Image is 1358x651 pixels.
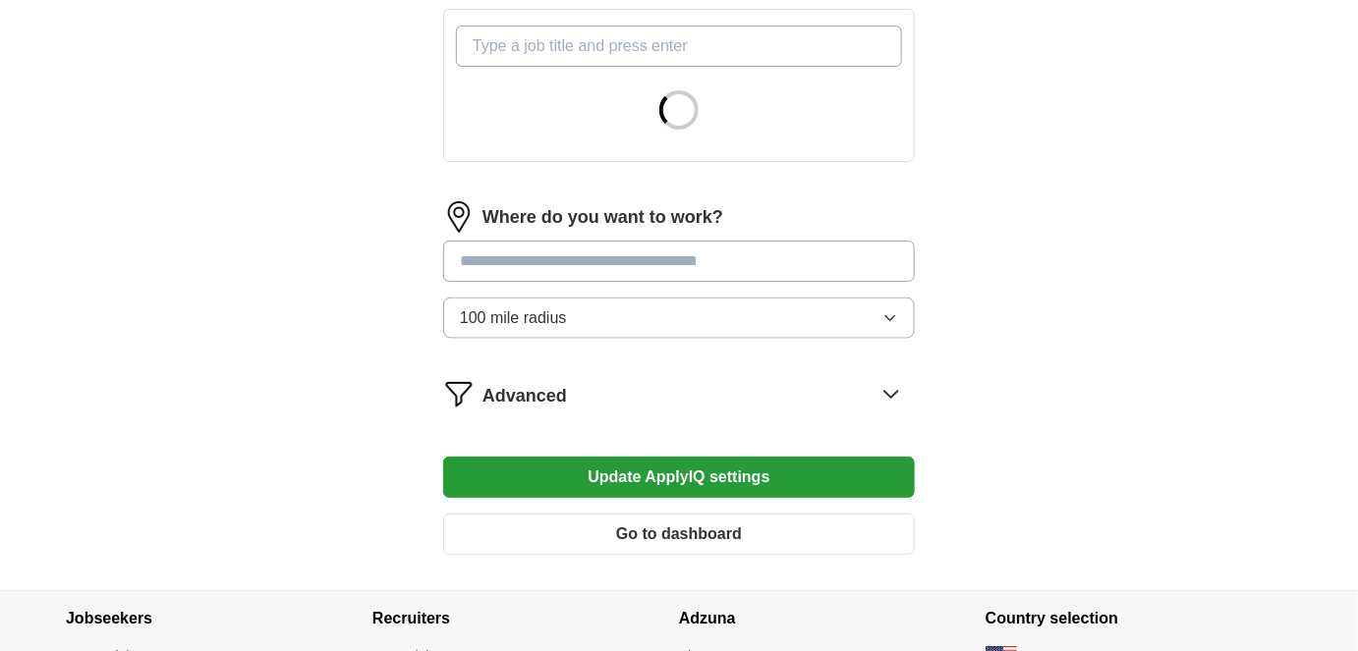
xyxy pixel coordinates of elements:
[456,26,902,67] input: Type a job title and press enter
[482,204,723,231] label: Where do you want to work?
[443,201,475,233] img: location.png
[443,298,915,339] button: 100 mile radius
[443,457,915,498] button: Update ApplyIQ settings
[443,514,915,555] button: Go to dashboard
[986,591,1292,646] h4: Country selection
[460,306,567,330] span: 100 mile radius
[443,378,475,409] img: filter
[482,383,567,409] span: Advanced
